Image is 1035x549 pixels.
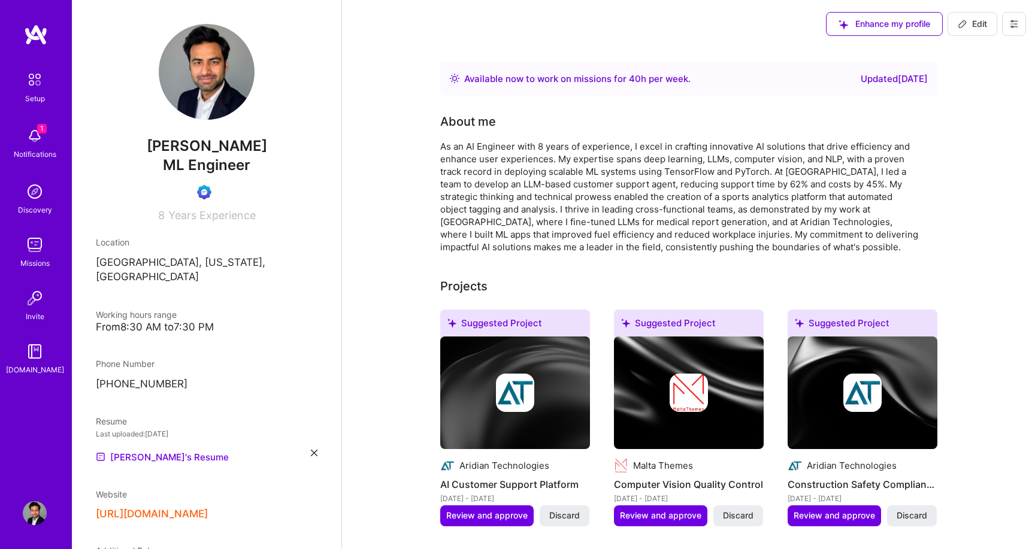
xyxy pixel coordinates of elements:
img: User Avatar [23,501,47,525]
i: icon SuggestedTeams [621,319,630,327]
img: guide book [23,339,47,363]
div: Location [96,236,317,248]
img: Evaluation Call Booked [197,185,211,199]
button: [URL][DOMAIN_NAME] [96,508,208,520]
div: [DOMAIN_NAME] [6,363,64,376]
img: setup [22,67,47,92]
span: Years Experience [168,209,256,222]
span: Phone Number [96,359,155,369]
span: Review and approve [446,509,528,521]
img: Company logo [843,374,882,412]
i: icon Close [311,450,317,456]
span: Discard [549,509,580,521]
a: User Avatar [20,501,50,525]
span: Website [96,489,127,499]
div: Suggested Project [788,310,937,341]
div: Notifications [14,148,56,160]
span: Resume [96,416,127,426]
img: bell [23,124,47,148]
span: [PERSON_NAME] [96,137,317,155]
span: Discard [897,509,927,521]
div: Available now to work on missions for h per week . [464,72,691,86]
span: Edit [958,18,987,30]
i: icon SuggestedTeams [795,319,804,327]
img: cover [788,336,937,449]
span: 8 [158,209,165,222]
div: Discovery [18,204,52,216]
span: Review and approve [620,509,701,521]
h4: Computer Vision Quality Control [614,477,764,492]
button: Discard [713,505,763,526]
span: Review and approve [794,509,875,521]
div: About me [440,113,496,131]
button: Edit [948,12,997,36]
img: Invite [23,286,47,310]
img: Company logo [440,459,455,473]
div: Suggested Project [440,310,590,341]
h4: AI Customer Support Platform [440,477,590,492]
img: Company logo [788,459,802,473]
button: Discard [540,505,589,526]
div: Updated [DATE] [861,72,928,86]
img: Company logo [496,374,534,412]
div: [DATE] - [DATE] [788,492,937,505]
span: 1 [37,124,47,134]
button: Review and approve [788,505,881,526]
div: As an AI Engineer with 8 years of experience, I excel in crafting innovative AI solutions that dr... [440,140,919,253]
img: logo [24,24,48,46]
img: discovery [23,180,47,204]
div: Malta Themes [633,459,693,472]
p: [PHONE_NUMBER] [96,377,317,392]
span: ML Engineer [163,156,250,174]
img: Company logo [614,459,628,473]
span: 40 [629,73,641,84]
span: Discard [723,509,753,521]
div: [DATE] - [DATE] [614,492,764,505]
button: Review and approve [614,505,707,526]
div: From 8:30 AM to 7:30 PM [96,321,317,333]
button: Review and approve [440,505,534,526]
img: cover [614,336,764,449]
img: cover [440,336,590,449]
div: Suggested Project [614,310,764,341]
div: Setup [25,92,45,105]
button: Discard [887,505,937,526]
div: Last uploaded: [DATE] [96,427,317,440]
h4: Construction Safety Compliance System [788,477,937,492]
img: Company logo [670,374,708,412]
div: Aridian Technologies [807,459,897,472]
img: Availability [450,74,459,83]
i: icon SuggestedTeams [447,319,456,327]
img: User Avatar [159,24,255,120]
span: Working hours range [96,310,177,320]
div: [DATE] - [DATE] [440,492,590,505]
div: Aridian Technologies [459,459,549,472]
p: [GEOGRAPHIC_DATA], [US_STATE], [GEOGRAPHIC_DATA] [96,256,317,284]
div: Projects [440,277,488,295]
div: Missions [20,257,50,269]
a: [PERSON_NAME]'s Resume [96,450,229,464]
div: Invite [26,310,44,323]
img: teamwork [23,233,47,257]
img: Resume [96,452,105,462]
